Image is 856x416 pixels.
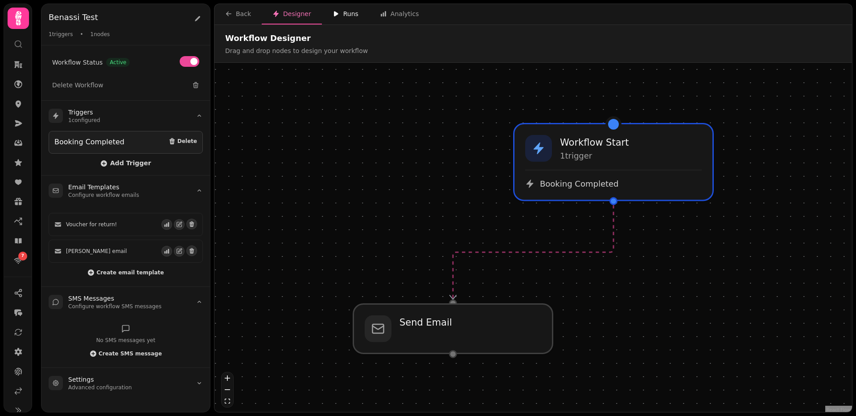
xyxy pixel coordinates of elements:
[192,11,203,25] button: Edit workflow
[272,9,311,18] div: Designer
[225,32,841,45] h2: Workflow Designer
[66,248,127,255] span: [PERSON_NAME] email
[369,4,430,24] button: Analytics
[49,77,203,93] button: Delete Workflow
[41,175,210,206] summary: Email TemplatesConfigure workflow emails
[560,136,629,149] h3: Workflow Start
[177,139,197,144] span: Delete
[49,11,187,24] h2: Benassi Test
[100,160,151,167] span: Add Trigger
[87,268,164,277] button: Create email template
[161,219,172,230] button: View email events
[41,368,210,398] summary: SettingsAdvanced configuration
[49,337,203,344] p: No SMS messages yet
[68,294,161,303] h3: SMS Messages
[222,372,233,384] button: zoom in
[214,4,262,24] button: Back
[68,303,161,310] p: Configure workflow SMS messages
[540,179,619,189] span: Booking Completed
[91,31,110,38] span: 1 nodes
[100,159,151,168] button: Add Trigger
[333,9,358,18] div: Runs
[560,151,629,161] p: 1 trigger
[322,4,369,24] button: Runs
[99,351,162,356] span: Create SMS message
[41,287,210,317] summary: SMS MessagesConfigure workflow SMS messages
[174,246,185,257] button: Edit email template
[222,384,233,396] button: zoom out
[827,408,851,412] a: React Flow attribution
[174,219,185,230] button: Edit email template
[225,9,251,18] div: Back
[68,375,132,384] h3: Settings
[221,372,234,408] div: React Flow controls
[453,205,613,300] g: Edge from start-node to 0198ade0-d83c-720b-b366-90fb034d2dfb
[9,252,27,269] a: 7
[380,9,419,18] div: Analytics
[68,117,100,124] p: 1 configured
[68,192,139,199] p: Configure workflow emails
[68,183,139,192] h3: Email Templates
[49,31,73,38] span: 1 triggers
[222,396,233,407] button: fit view
[513,123,714,201] div: Workflow Start1triggerBooking Completed
[90,349,162,358] button: Create SMS message
[68,108,100,117] h3: Triggers
[186,245,197,256] button: Delete email template
[41,101,210,131] summary: Triggers1configured
[66,221,117,228] span: Voucher for return!
[52,81,103,90] span: Delete Workflow
[80,31,83,38] span: •
[161,246,172,257] button: View email events
[96,270,164,275] span: Create email template
[169,137,197,146] button: Delete
[106,58,130,67] span: Active
[68,384,132,391] p: Advanced configuration
[353,303,553,354] div: Send Email
[54,137,124,147] div: Booking Completed
[225,46,841,55] p: Drag and drop nodes to design your workflow
[186,219,197,229] button: Delete email template
[262,4,322,24] button: Designer
[21,253,24,259] span: 7
[52,58,103,67] span: Workflow Status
